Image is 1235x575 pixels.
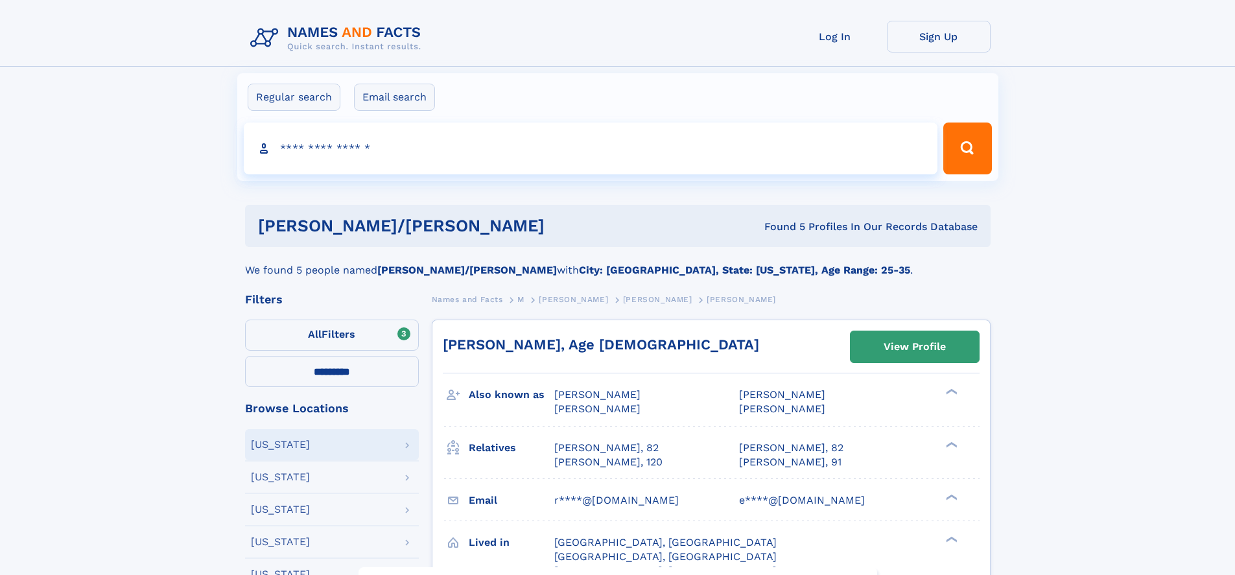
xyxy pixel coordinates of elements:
[245,21,432,56] img: Logo Names and Facts
[245,320,419,351] label: Filters
[739,388,825,401] span: [PERSON_NAME]
[443,336,759,353] a: [PERSON_NAME], Age [DEMOGRAPHIC_DATA]
[739,441,843,455] a: [PERSON_NAME], 82
[251,504,310,515] div: [US_STATE]
[739,455,841,469] a: [PERSON_NAME], 91
[251,537,310,547] div: [US_STATE]
[377,264,557,276] b: [PERSON_NAME]/[PERSON_NAME]
[539,295,608,304] span: [PERSON_NAME]
[539,291,608,307] a: [PERSON_NAME]
[554,441,659,455] a: [PERSON_NAME], 82
[354,84,435,111] label: Email search
[517,295,524,304] span: M
[469,384,554,406] h3: Also known as
[554,550,777,563] span: [GEOGRAPHIC_DATA], [GEOGRAPHIC_DATA]
[554,403,641,415] span: [PERSON_NAME]
[623,295,692,304] span: [PERSON_NAME]
[554,536,777,548] span: [GEOGRAPHIC_DATA], [GEOGRAPHIC_DATA]
[554,388,641,401] span: [PERSON_NAME]
[469,437,554,459] h3: Relatives
[251,472,310,482] div: [US_STATE]
[851,331,979,362] a: View Profile
[251,440,310,450] div: [US_STATE]
[245,294,419,305] div: Filters
[654,220,978,234] div: Found 5 Profiles In Our Records Database
[943,535,958,543] div: ❯
[707,295,776,304] span: [PERSON_NAME]
[623,291,692,307] a: [PERSON_NAME]
[579,264,910,276] b: City: [GEOGRAPHIC_DATA], State: [US_STATE], Age Range: 25-35
[248,84,340,111] label: Regular search
[244,123,938,174] input: search input
[469,532,554,554] h3: Lived in
[517,291,524,307] a: M
[943,493,958,501] div: ❯
[884,332,946,362] div: View Profile
[554,455,663,469] a: [PERSON_NAME], 120
[887,21,991,53] a: Sign Up
[783,21,887,53] a: Log In
[943,388,958,396] div: ❯
[258,218,655,234] h1: [PERSON_NAME]/[PERSON_NAME]
[245,403,419,414] div: Browse Locations
[469,489,554,511] h3: Email
[432,291,503,307] a: Names and Facts
[308,328,322,340] span: All
[943,440,958,449] div: ❯
[245,247,991,278] div: We found 5 people named with .
[739,403,825,415] span: [PERSON_NAME]
[943,123,991,174] button: Search Button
